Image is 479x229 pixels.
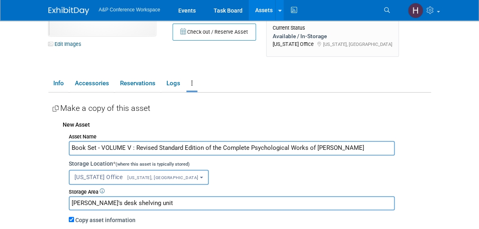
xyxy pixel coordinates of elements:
[122,175,199,180] span: [US_STATE], [GEOGRAPHIC_DATA]
[69,186,431,196] div: Storage Area
[70,76,114,91] a: Accessories
[99,7,160,13] span: A&P Conference Workspace
[273,25,392,31] div: Current Status
[408,3,423,18] img: Hannah Siegel
[74,174,199,180] span: [US_STATE] Office
[162,76,185,91] a: Logs
[48,7,89,15] img: ExhibitDay
[48,76,68,91] a: Info
[48,39,85,49] a: Edit Images
[273,32,392,40] div: Available / In-Storage
[115,76,160,91] a: Reservations
[69,160,190,168] label: Storage Location
[52,101,431,117] div: Make a copy of this asset
[173,24,256,41] button: Check out / Reserve Asset
[116,162,190,167] span: (where this asset is typically stored)
[63,117,431,131] div: New Asset
[69,131,431,141] div: Asset Name
[75,217,136,223] label: Copy asset information
[69,170,209,185] button: [US_STATE] Office[US_STATE], [GEOGRAPHIC_DATA]
[323,41,392,47] span: [US_STATE], [GEOGRAPHIC_DATA]
[273,41,314,47] span: [US_STATE] Office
